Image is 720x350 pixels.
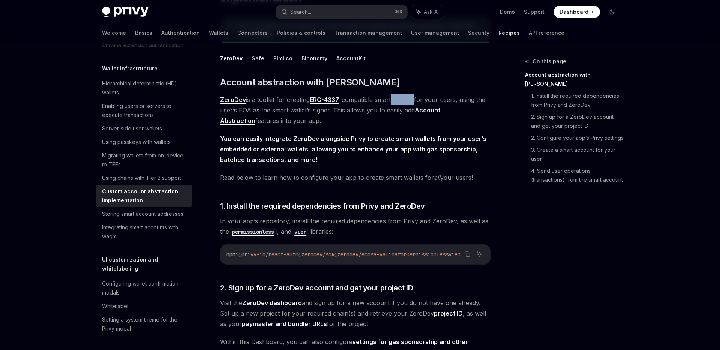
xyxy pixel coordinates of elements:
[298,251,334,258] span: @zerodev/sdk
[102,255,192,273] h5: UI customization and whitelabeling
[102,79,187,97] div: Hierarchical deterministic (HD) wallets
[102,302,128,311] div: Whitelabel
[96,207,192,221] a: Storing smart account addresses
[238,251,298,258] span: @privy-io/react-auth
[237,24,268,42] a: Connectors
[468,24,489,42] a: Security
[434,174,440,181] em: all
[531,132,624,144] a: 2. Configure your app’s Privy settings
[96,149,192,171] a: Migrating wallets from on-device to TEEs
[242,320,327,328] strong: paymaster and bundler URLs
[553,6,600,18] a: Dashboard
[102,64,157,73] h5: Wallet infrastructure
[252,49,264,67] button: Safe
[606,6,618,18] button: Toggle dark mode
[524,8,544,16] a: Support
[529,24,564,42] a: API reference
[448,251,460,258] span: viem
[474,249,484,259] button: Ask AI
[273,49,292,67] button: Pimlico
[96,299,192,313] a: Whitelabel
[220,298,490,329] span: Visit the and sign up for a new account if you do not have one already. Set up a new project for ...
[242,299,302,307] a: ZeroDev dashboard
[220,216,490,237] span: In your app’s repository, install the required dependencies from Privy and ZeroDev, as well as th...
[102,223,187,241] div: Integrating smart accounts with wagmi
[291,228,309,236] code: viem
[276,5,407,19] button: Search...⌘K
[102,138,171,147] div: Using passkeys with wallets
[532,57,566,66] span: On this page
[531,90,624,111] a: 1. Install the required dependencies from Privy and ZeroDev
[102,24,126,42] a: Welcome
[96,185,192,207] a: Custom account abstraction implementation
[102,209,183,218] div: Storing smart account addresses
[96,171,192,185] a: Using chains with Tier 2 support
[290,7,311,16] div: Search...
[411,24,459,42] a: User management
[462,249,472,259] button: Copy the contents from the code block
[135,24,152,42] a: Basics
[96,99,192,122] a: Enabling users or servers to execute transactions
[102,151,187,169] div: Migrating wallets from on-device to TEEs
[336,49,366,67] button: AccountKit
[102,279,187,297] div: Configuring wallet confirmation modals
[310,96,339,104] a: ERC-4337
[411,5,444,19] button: Ask AI
[102,174,181,182] div: Using chains with Tier 2 support
[102,124,162,133] div: Server-side user wallets
[96,77,192,99] a: Hierarchical deterministic (HD) wallets
[301,49,327,67] button: Biconomy
[531,165,624,186] a: 4. Send user operations (transactions) from the smart account
[161,24,200,42] a: Authentication
[277,24,325,42] a: Policies & controls
[226,251,235,258] span: npm
[525,69,624,90] a: Account abstraction with [PERSON_NAME]
[498,24,520,42] a: Recipes
[334,251,406,258] span: @zerodev/ecdsa-validator
[395,9,403,15] span: ⌘ K
[531,144,624,165] a: 3. Create a smart account for your user
[220,283,413,293] span: 2. Sign up for a ZeroDev account and get your project ID
[235,251,238,258] span: i
[220,96,246,104] a: ZeroDev
[220,49,243,67] button: ZeroDev
[229,228,277,235] a: permissionless
[220,135,486,163] strong: You can easily integrate ZeroDev alongside Privy to create smart wallets from your user’s embedde...
[102,187,187,205] div: Custom account abstraction implementation
[96,277,192,299] a: Configuring wallet confirmation modals
[102,315,187,333] div: Setting a system theme for the Privy modal
[559,8,588,16] span: Dashboard
[102,102,187,120] div: Enabling users or servers to execute transactions
[96,135,192,149] a: Using passkeys with wallets
[102,7,148,17] img: dark logo
[500,8,515,16] a: Demo
[220,172,490,183] span: Read below to learn how to configure your app to create smart wallets for your users!
[229,228,277,236] code: permissionless
[334,24,402,42] a: Transaction management
[291,228,309,235] a: viem
[434,310,463,317] strong: project ID
[209,24,228,42] a: Wallets
[220,94,490,126] span: is a toolkit for creating -compatible smart wallets for your users, using the user’s EOA as the s...
[531,111,624,132] a: 2. Sign up for a ZeroDev account and get your project ID
[96,122,192,135] a: Server-side user wallets
[220,76,399,88] span: Account abstraction with [PERSON_NAME]
[406,251,448,258] span: permissionless
[96,221,192,243] a: Integrating smart accounts with wagmi
[96,313,192,335] a: Setting a system theme for the Privy modal
[424,8,439,16] span: Ask AI
[220,201,425,211] span: 1. Install the required dependencies from Privy and ZeroDev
